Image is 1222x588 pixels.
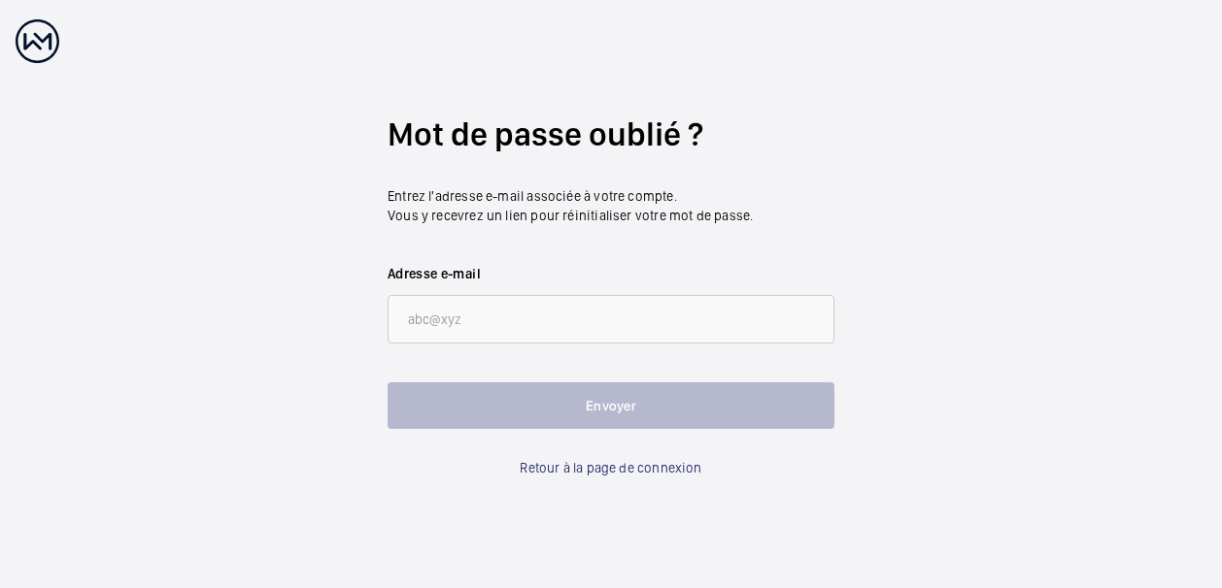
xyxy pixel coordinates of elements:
button: Envoyer [388,382,834,429]
a: Retour à la page de connexion [520,458,701,477]
label: Adresse e-mail [388,264,834,283]
p: Entrez l'adresse e-mail associée à votre compte. Vous y recevrez un lien pour réinitialiser votre... [388,186,834,225]
input: abc@xyz [388,295,834,343]
h2: Mot de passe oublié ? [388,112,834,157]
